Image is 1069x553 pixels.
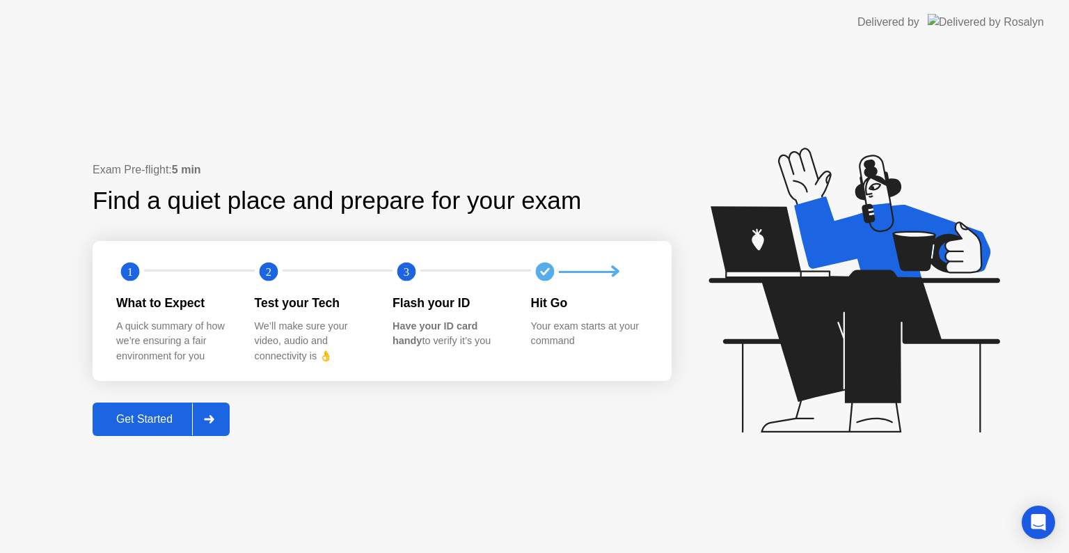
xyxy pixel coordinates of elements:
div: Delivered by [857,14,919,31]
text: 3 [404,265,409,279]
div: We’ll make sure your video, audio and connectivity is 👌 [255,319,371,364]
div: Get Started [97,413,192,426]
div: Your exam starts at your command [531,319,647,349]
div: Find a quiet place and prepare for your exam [93,182,583,219]
button: Get Started [93,403,230,436]
div: Hit Go [531,294,647,312]
div: What to Expect [116,294,232,312]
div: Test your Tech [255,294,371,312]
img: Delivered by Rosalyn [928,14,1044,30]
div: Exam Pre-flight: [93,162,672,178]
b: 5 min [172,164,201,176]
text: 1 [127,265,133,279]
div: to verify it’s you [393,319,509,349]
div: Flash your ID [393,294,509,312]
b: Have your ID card handy [393,320,477,347]
text: 2 [265,265,271,279]
div: A quick summary of how we’re ensuring a fair environment for you [116,319,232,364]
div: Open Intercom Messenger [1022,506,1055,539]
